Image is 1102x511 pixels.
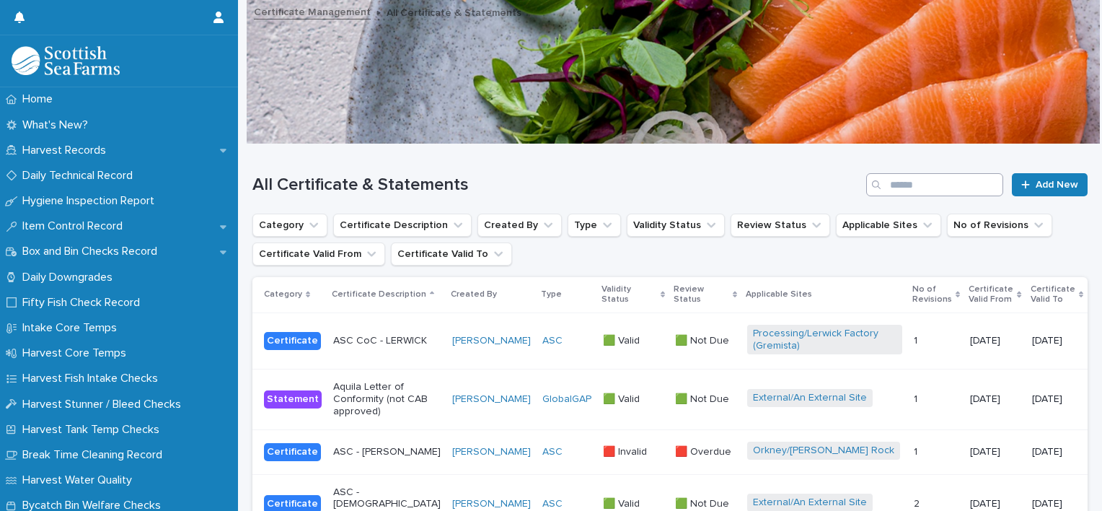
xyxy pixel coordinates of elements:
p: Harvest Water Quality [17,473,144,487]
p: Daily Downgrades [17,271,124,284]
p: Aquila Letter of Conformity (not CAB approved) [333,381,441,417]
p: Harvest Records [17,144,118,157]
p: Box and Bin Checks Record [17,245,169,258]
div: Certificate [264,443,321,461]
input: Search [866,173,1003,196]
p: Daily Technical Record [17,169,144,183]
a: Processing/Lerwick Factory (Gremista) [753,328,896,352]
a: GlobalGAP [542,393,591,406]
button: Validity Status [627,214,725,237]
p: Break Time Cleaning Record [17,448,174,462]
p: 🟩 Valid [603,332,643,347]
a: ASC [542,498,563,510]
a: External/An External Site [753,497,867,509]
p: 🟥 Invalid [603,443,650,458]
p: Harvest Fish Intake Checks [17,372,169,385]
a: [PERSON_NAME] [452,446,531,458]
button: Certificate Description [333,214,472,237]
a: [PERSON_NAME] [452,335,531,347]
p: Intake Core Temps [17,321,128,335]
p: ASC CoC - LERWICK [333,335,441,347]
p: 🟩 Not Due [675,495,732,510]
p: Type [541,287,562,302]
button: Applicable Sites [836,214,941,237]
p: Harvest Stunner / Bleed Checks [17,398,193,411]
p: [DATE] [970,335,1020,347]
span: Add New [1036,180,1078,190]
p: ASC - [PERSON_NAME] [333,446,441,458]
p: [DATE] [1032,446,1083,458]
p: [DATE] [970,393,1020,406]
p: Certificate Valid To [1031,281,1075,308]
p: [DATE] [970,498,1020,510]
p: 1 [914,332,920,347]
button: Certificate Valid From [252,243,385,266]
p: 🟩 Not Due [675,390,732,406]
p: Item Control Record [17,219,134,233]
a: [PERSON_NAME] [452,393,531,406]
p: No of Revisions [912,281,952,308]
p: Category [264,287,302,302]
button: Review Status [731,214,830,237]
p: 🟩 Valid [603,495,643,510]
p: What's New? [17,118,100,132]
h1: All Certificate & Statements [252,175,860,196]
p: 1 [914,443,920,458]
p: 🟩 Valid [603,390,643,406]
p: Certificate Valid From [969,281,1013,308]
button: No of Revisions [947,214,1052,237]
p: Validity Status [601,281,657,308]
p: [DATE] [970,446,1020,458]
img: mMrefqRFQpe26GRNOUkG [12,46,120,75]
a: Add New [1012,173,1088,196]
p: Home [17,92,64,106]
p: Review Status [674,281,729,308]
p: Harvest Core Temps [17,346,138,360]
p: Created By [451,287,497,302]
p: [DATE] [1032,335,1083,347]
div: Statement [264,390,322,409]
a: ASC [542,335,563,347]
p: [DATE] [1032,498,1083,510]
button: Created By [477,214,562,237]
a: ASC [542,446,563,458]
a: Orkney/[PERSON_NAME] Rock [753,445,894,457]
p: All Certificate & Statements [387,4,521,19]
p: Fifty Fish Check Record [17,296,151,310]
p: 🟩 Not Due [675,332,732,347]
p: Certificate Description [332,287,426,302]
div: Certificate [264,332,321,350]
p: [DATE] [1032,393,1083,406]
a: Certificate Management [254,3,371,19]
button: Type [568,214,621,237]
button: Certificate Valid To [391,243,512,266]
p: Applicable Sites [746,287,812,302]
a: External/An External Site [753,392,867,404]
button: Category [252,214,327,237]
p: Harvest Tank Temp Checks [17,423,171,437]
p: Hygiene Inspection Report [17,194,166,208]
p: 2 [914,495,922,510]
p: 1 [914,390,920,406]
a: [PERSON_NAME] [452,498,531,510]
p: 🟥 Overdue [675,443,734,458]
